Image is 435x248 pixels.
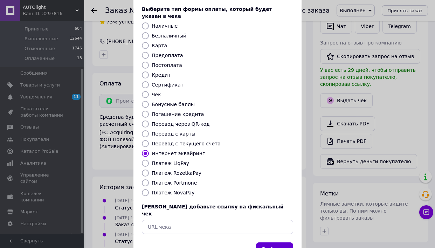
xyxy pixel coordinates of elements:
label: Платеж NovaPay [152,190,194,195]
label: Перевод через QR-код [152,121,210,127]
input: URL чека [142,220,293,234]
label: Погашение кредита [152,111,204,117]
label: Чек [152,92,161,97]
label: Наличные [152,23,178,29]
label: Бонусные баллы [152,102,195,107]
label: Предоплата [152,53,183,58]
label: Карта [152,43,167,48]
label: Платеж RozetkaPay [152,170,201,176]
label: Перевод с карты [152,131,195,137]
label: Платеж Portmone [152,180,197,186]
label: Перевод с текущего счета [152,141,221,146]
span: [PERSON_NAME] добавьте ссылку на фискальный чек [142,204,284,216]
span: Выберите тип формы оплаты, который будет указан в чеке [142,6,272,19]
label: Интернет эквайринг [152,151,205,156]
label: Постоплата [152,62,182,68]
label: Сертификат [152,82,184,88]
label: Безналичный [152,33,186,39]
label: Кредит [152,72,171,78]
label: Платеж LiqPay [152,160,189,166]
